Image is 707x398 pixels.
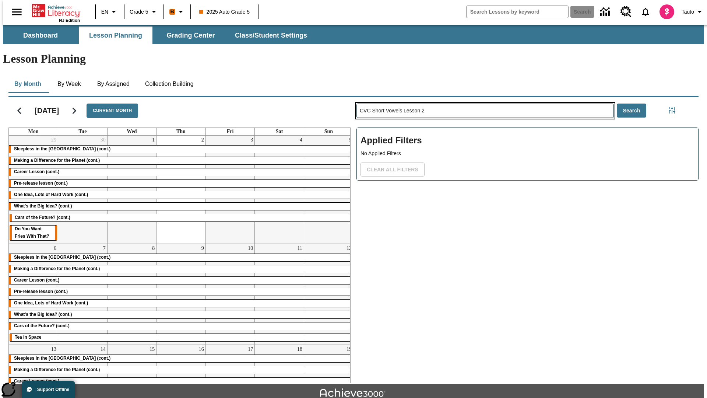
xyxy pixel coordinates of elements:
a: Home [32,3,80,18]
span: Lesson Planning [89,31,142,40]
div: Making a Difference for the Planet (cont.) [9,366,353,374]
a: October 11, 2025 [296,244,303,253]
a: September 29, 2025 [50,136,58,144]
button: Search [617,104,647,118]
input: search field [467,6,568,18]
a: September 30, 2025 [99,136,107,144]
span: 2025 Auto Grade 5 [199,8,250,16]
span: Tea in Space [15,335,41,340]
td: October 6, 2025 [9,244,58,345]
span: Sleepless in the Animal Kingdom (cont.) [14,255,110,260]
span: Tauto [682,8,694,16]
a: October 10, 2025 [246,244,254,253]
input: Search Lessons By Keyword [357,104,613,118]
span: What's the Big Idea? (cont.) [14,312,72,317]
a: October 18, 2025 [296,345,304,354]
td: October 5, 2025 [304,136,353,244]
span: Sleepless in the Animal Kingdom (cont.) [14,146,110,151]
div: Sleepless in the Animal Kingdom (cont.) [9,254,353,261]
span: Cars of the Future? (cont.) [15,215,70,220]
div: One Idea, Lots of Hard Work (cont.) [9,300,353,307]
div: SubNavbar [3,27,314,44]
td: October 8, 2025 [107,244,156,345]
span: What's the Big Idea? (cont.) [14,203,72,209]
span: Cars of the Future? (cont.) [14,323,70,328]
div: Do You Want Fries With That? [10,226,57,240]
span: Career Lesson (cont.) [14,169,59,174]
button: Current Month [87,104,138,118]
div: Cars of the Future? (cont.) [10,214,353,221]
div: Calendar [3,94,351,383]
div: Sleepless in the Animal Kingdom (cont.) [9,146,353,153]
h2: [DATE] [35,106,59,115]
span: B [170,7,174,16]
span: Dashboard [23,31,58,40]
button: By Week [51,75,88,93]
span: Do You Want Fries With That? [15,226,49,239]
td: October 1, 2025 [107,136,156,244]
div: Pre-release lesson (cont.) [9,288,353,296]
a: Monday [27,128,40,135]
span: Grading Center [166,31,215,40]
button: Previous [10,101,29,120]
a: October 19, 2025 [345,345,353,354]
a: Sunday [323,128,334,135]
button: Lesson Planning [79,27,152,44]
a: October 9, 2025 [200,244,205,253]
span: Support Offline [37,387,69,392]
td: October 9, 2025 [156,244,206,345]
span: Making a Difference for the Planet (cont.) [14,266,100,271]
a: Saturday [274,128,284,135]
td: October 10, 2025 [205,244,255,345]
div: Career Lesson (cont.) [9,277,353,284]
td: September 29, 2025 [9,136,58,244]
a: October 16, 2025 [197,345,205,354]
td: October 3, 2025 [205,136,255,244]
div: Tea in Space [10,334,352,341]
span: Career Lesson (cont.) [14,378,59,384]
div: What's the Big Idea? (cont.) [9,311,353,318]
div: One Idea, Lots of Hard Work (cont.) [9,191,353,199]
a: October 8, 2025 [151,244,156,253]
a: October 3, 2025 [249,136,254,144]
div: Making a Difference for the Planet (cont.) [9,157,353,164]
div: Making a Difference for the Planet (cont.) [9,265,353,273]
a: Thursday [175,128,187,135]
a: Data Center [596,2,616,22]
a: October 2, 2025 [200,136,205,144]
button: Next [65,101,84,120]
a: Resource Center, Will open in new tab [616,2,636,22]
td: October 2, 2025 [156,136,206,244]
button: Class/Student Settings [229,27,313,44]
a: October 17, 2025 [246,345,254,354]
span: Pre-release lesson (cont.) [14,181,68,186]
a: Notifications [636,2,655,21]
a: October 13, 2025 [50,345,58,354]
a: October 6, 2025 [52,244,58,253]
a: Friday [225,128,235,135]
td: October 11, 2025 [255,244,304,345]
div: Career Lesson (cont.) [9,168,353,176]
div: SubNavbar [3,25,704,44]
span: Pre-release lesson (cont.) [14,289,68,294]
div: Pre-release lesson (cont.) [9,180,353,187]
span: One Idea, Lots of Hard Work (cont.) [14,192,88,197]
h2: Applied Filters [360,132,694,150]
span: One Idea, Lots of Hard Work (cont.) [14,300,88,306]
span: Making a Difference for the Planet (cont.) [14,158,100,163]
a: October 15, 2025 [148,345,156,354]
button: Support Offline [22,381,75,398]
button: Grading Center [154,27,228,44]
a: October 4, 2025 [298,136,304,144]
a: October 12, 2025 [345,244,353,253]
a: Tuesday [77,128,88,135]
a: Wednesday [125,128,138,135]
span: NJ Edition [59,18,80,22]
td: October 4, 2025 [255,136,304,244]
button: By Assigned [91,75,136,93]
button: By Month [8,75,47,93]
td: September 30, 2025 [58,136,108,244]
h1: Lesson Planning [3,52,704,66]
div: Home [32,3,80,22]
div: What's the Big Idea? (cont.) [9,203,353,210]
